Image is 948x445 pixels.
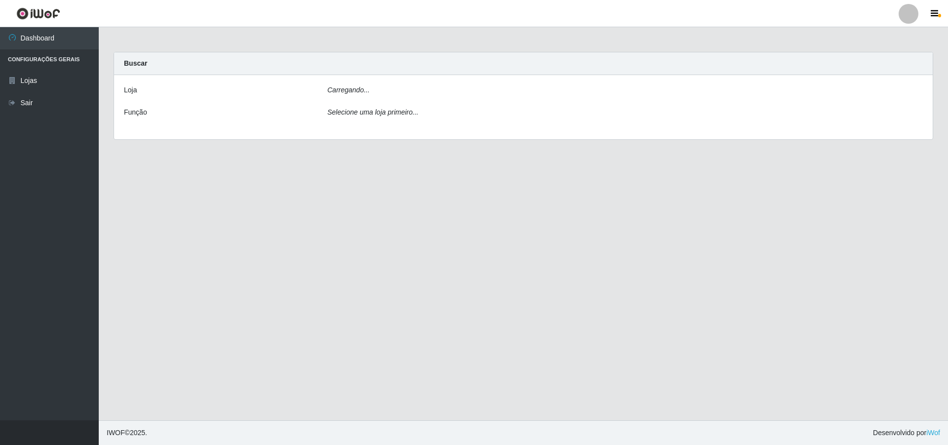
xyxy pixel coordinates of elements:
[124,85,137,95] label: Loja
[327,108,418,116] i: Selecione uma loja primeiro...
[873,428,940,438] span: Desenvolvido por
[926,429,940,437] a: iWof
[124,107,147,118] label: Função
[124,59,147,67] strong: Buscar
[16,7,60,20] img: CoreUI Logo
[327,86,370,94] i: Carregando...
[107,429,125,437] span: IWOF
[107,428,147,438] span: © 2025 .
